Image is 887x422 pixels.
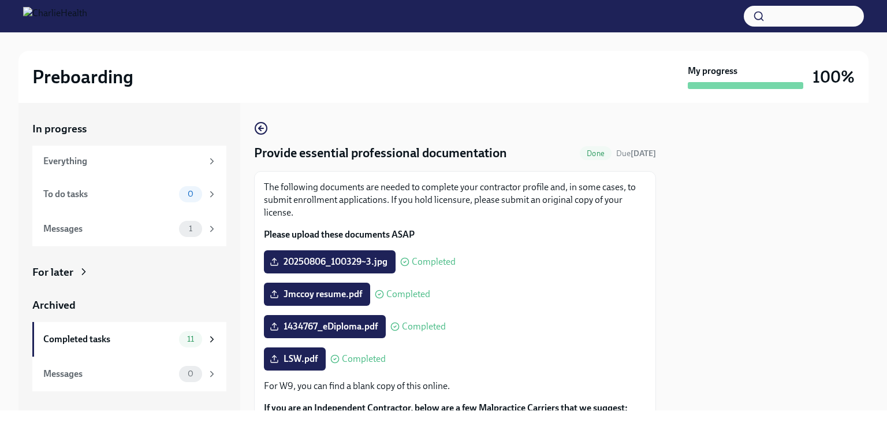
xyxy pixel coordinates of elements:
[264,402,628,413] strong: If you are an Independent Contractor, below are a few Malpractice Carriers that we suggest:
[32,177,226,212] a: To do tasks0
[43,188,174,201] div: To do tasks
[412,257,456,266] span: Completed
[688,65,737,77] strong: My progress
[264,380,646,393] p: For W9, you can find a blank copy of this online.
[616,148,656,159] span: July 20th, 2025 07:00
[264,250,396,273] label: 20250806_100329~3.jpg
[272,353,318,365] span: LSW.pdf
[181,190,200,198] span: 0
[402,322,446,331] span: Completed
[264,229,415,240] strong: Please upload these documents ASAP
[43,155,202,168] div: Everything
[32,146,226,177] a: Everything
[43,223,174,235] div: Messages
[342,354,386,364] span: Completed
[813,66,855,87] h3: 100%
[32,298,226,313] a: Archived
[272,256,387,268] span: 20250806_100329~3.jpg
[23,7,87,25] img: CharlieHealth
[43,368,174,380] div: Messages
[180,335,201,343] span: 11
[32,121,226,136] a: In progress
[264,315,386,338] label: 1434767_eDiploma.pdf
[264,347,326,371] label: LSW.pdf
[264,283,370,306] label: Jmccoy resume.pdf
[32,212,226,246] a: Messages1
[272,321,378,332] span: 1434767_eDiploma.pdf
[272,288,362,300] span: Jmccoy resume.pdf
[254,145,507,162] h4: Provide essential professional documentation
[32,265,226,280] a: For later
[181,369,200,378] span: 0
[580,149,612,158] span: Done
[264,181,646,219] p: The following documents are needed to complete your contractor profile and, in some cases, to sub...
[43,333,174,346] div: Completed tasks
[32,265,73,280] div: For later
[32,357,226,391] a: Messages0
[616,149,656,158] span: Due
[182,224,199,233] span: 1
[32,322,226,357] a: Completed tasks11
[32,65,133,88] h2: Preboarding
[631,149,656,158] strong: [DATE]
[386,290,430,299] span: Completed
